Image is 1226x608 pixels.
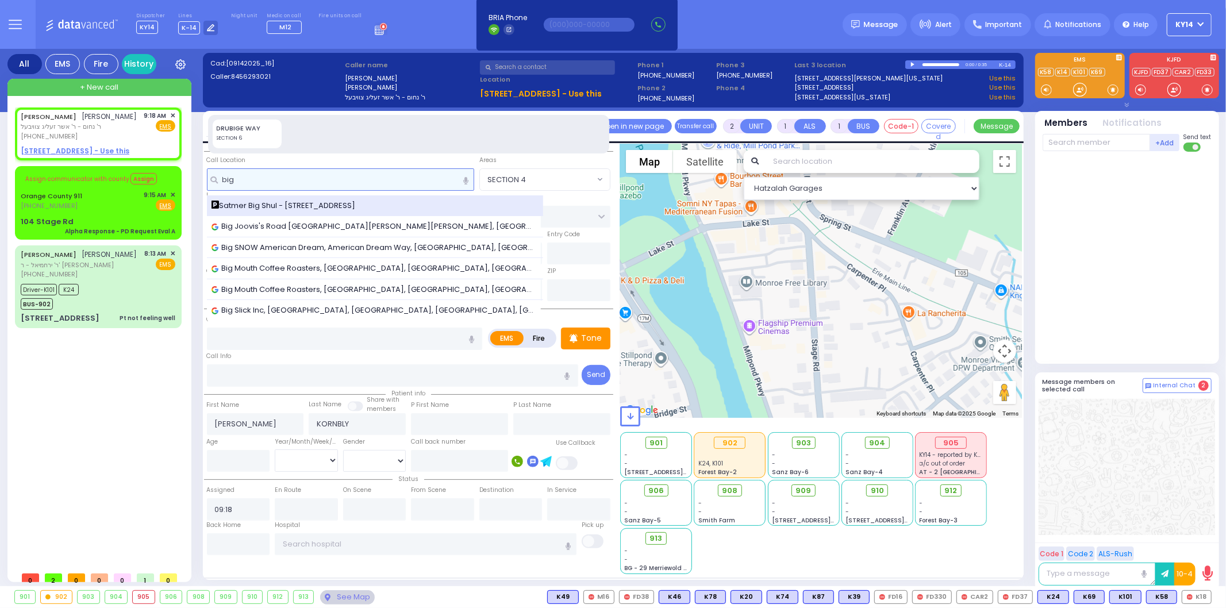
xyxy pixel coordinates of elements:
a: [PERSON_NAME] [21,250,76,259]
span: 908 [722,485,737,497]
span: 910 [871,485,884,497]
span: K24 [59,284,79,295]
span: - [772,451,775,459]
button: Code 2 [1066,547,1095,561]
a: K69 [1089,68,1105,76]
span: - [920,499,923,507]
span: [STREET_ADDRESS][PERSON_NAME] [772,516,881,525]
label: ר' נחום - ר' אשר זעליג צוויבעל [345,93,476,102]
span: AT - 2 [GEOGRAPHIC_DATA] [920,468,1005,476]
span: [PERSON_NAME] [82,111,137,121]
button: Code-1 [884,119,918,133]
button: Code 1 [1039,547,1064,561]
span: KY14 - reported by KY66 [920,451,989,459]
button: ALS-Rush [1097,547,1134,561]
input: Search location here [207,168,474,190]
span: 2 [1198,380,1209,391]
a: [PERSON_NAME] [21,112,76,121]
a: Orange County 911 [21,191,82,201]
label: Caller: [210,72,341,82]
h5: Message members on selected call [1043,378,1143,393]
div: BLS [547,590,579,604]
button: Covered [921,119,956,133]
label: Back Home [207,521,241,530]
span: - [845,451,849,459]
span: Phone 2 [637,83,712,93]
label: [PERSON_NAME] [345,74,476,83]
span: - [772,459,775,468]
img: red-radio-icon.svg [589,594,594,600]
img: red-radio-icon.svg [1003,594,1009,600]
label: Use Callback [556,438,595,448]
a: Use this [989,93,1016,102]
div: K20 [731,590,762,604]
span: 8:13 AM [145,249,167,258]
span: 906 [648,485,664,497]
div: BLS [731,590,762,604]
div: SECTION 6 [217,134,278,143]
div: K87 [803,590,834,604]
span: - [920,507,923,516]
label: Lines [178,13,218,20]
button: Notifications [1103,117,1162,130]
button: KY14 [1167,13,1212,36]
label: On Scene [343,486,371,495]
span: Big SNOW American Dream, American Dream Way, [GEOGRAPHIC_DATA], [GEOGRAPHIC_DATA], [GEOGRAPHIC_DATA] [212,242,539,253]
span: - [698,499,702,507]
img: google_icon.svg [212,286,218,293]
label: ZIP [547,267,556,276]
span: 0 [22,574,39,582]
span: a/c out of order [920,459,966,468]
span: ✕ [170,190,175,200]
div: Fire [84,54,118,74]
div: BLS [695,590,726,604]
span: Important [985,20,1022,30]
div: Pt not feeling well [120,314,175,322]
span: - [625,459,628,468]
button: Show street map [626,150,673,173]
span: ר' ירחמיאל - ר' [PERSON_NAME] [21,260,137,270]
div: 904 [105,591,128,603]
span: ר' נחום - ר' אשר זעליג צוויבעל [21,122,137,132]
span: SECTION 4 [487,174,526,186]
div: K39 [839,590,870,604]
span: - [845,507,849,516]
label: Medic on call [267,13,305,20]
div: K74 [767,590,798,604]
span: Notifications [1055,20,1101,30]
button: Show satellite imagery [673,150,737,173]
div: FD37 [998,590,1033,604]
span: Big Slick Inc, [GEOGRAPHIC_DATA], [GEOGRAPHIC_DATA], [GEOGRAPHIC_DATA], [GEOGRAPHIC_DATA] [212,305,539,316]
img: google_icon.svg [212,307,218,314]
button: Send [582,365,610,385]
button: ALS [794,119,826,133]
span: Forest Bay-3 [920,516,958,525]
a: K58 [1038,68,1054,76]
span: Help [1133,20,1149,30]
div: 910 [243,591,263,603]
span: Assign communicator with county [25,175,129,183]
div: FD330 [912,590,952,604]
button: +Add [1150,134,1180,151]
label: [PHONE_NUMBER] [637,71,694,79]
div: CAR2 [956,590,993,604]
span: 903 [796,437,811,449]
a: [STREET_ADDRESS][PERSON_NAME][US_STATE] [795,74,943,83]
span: Smith Farm [698,516,735,525]
label: From Scene [411,486,446,495]
img: message.svg [851,20,860,29]
div: BLS [659,590,690,604]
span: Status [393,475,424,483]
span: - [772,499,775,507]
span: BRIA Phone [489,13,527,23]
button: UNIT [740,119,772,133]
label: En Route [275,486,301,495]
span: + New call [80,82,118,93]
button: BUS [848,119,879,133]
label: Location Name [207,191,252,200]
span: 9:18 AM [144,111,167,120]
span: - [698,507,702,516]
button: 10-4 [1174,563,1196,586]
span: Patient info [386,389,431,398]
label: First Name [207,401,240,410]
